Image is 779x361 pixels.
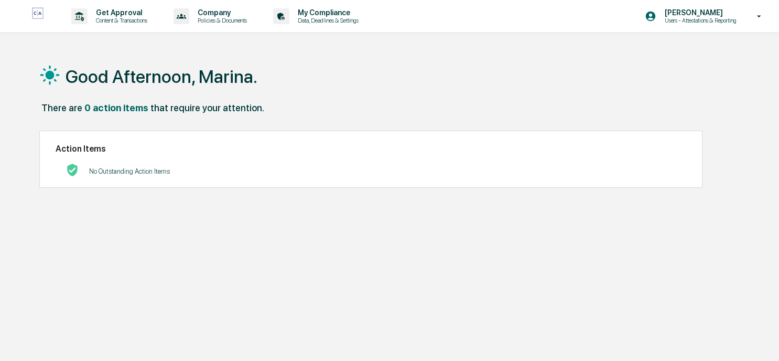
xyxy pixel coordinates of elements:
[84,102,148,113] div: 0 action items
[189,17,252,24] p: Policies & Documents
[289,17,364,24] p: Data, Deadlines & Settings
[150,102,264,113] div: that require your attention.
[656,8,742,17] p: [PERSON_NAME]
[66,66,257,87] h1: Good Afternoon, Marina.
[656,17,742,24] p: Users - Attestations & Reporting
[56,144,687,154] h2: Action Items
[88,8,153,17] p: Get Approval
[66,164,79,176] img: No Actions logo
[89,167,170,175] p: No Outstanding Action Items
[189,8,252,17] p: Company
[88,17,153,24] p: Content & Transactions
[41,102,82,113] div: There are
[289,8,364,17] p: My Compliance
[25,7,50,25] img: logo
